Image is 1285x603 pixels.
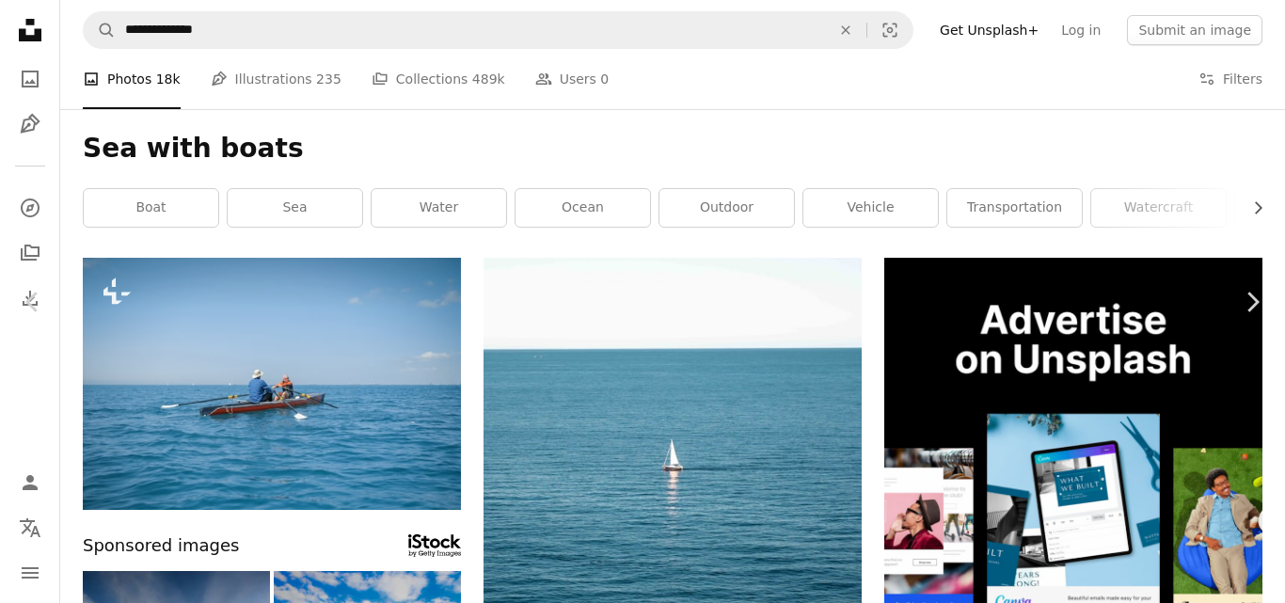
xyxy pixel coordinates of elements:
a: Log in [1050,15,1112,45]
a: transportation [947,189,1082,227]
a: watercraft [1091,189,1226,227]
button: Clear [825,12,866,48]
a: Illustrations 235 [211,49,341,109]
a: Get Unsplash+ [928,15,1050,45]
a: Next [1219,212,1285,392]
a: outdoor [659,189,794,227]
span: 489k [472,69,505,89]
a: a lone sailboat in the middle of the ocean [484,532,862,549]
a: ocean [516,189,650,227]
button: Menu [11,554,49,592]
span: 235 [316,69,341,89]
span: 0 [600,69,609,89]
a: Users 0 [535,49,610,109]
button: Filters [1198,49,1262,109]
a: Log in / Sign up [11,464,49,501]
form: Find visuals sitewide [83,11,913,49]
button: Submit an image [1127,15,1262,45]
a: sea [228,189,362,227]
a: boat [84,189,218,227]
button: Search Unsplash [84,12,116,48]
button: Visual search [867,12,912,48]
a: Illustrations [11,105,49,143]
h1: Sea with boats [83,132,1262,166]
a: Collections 489k [372,49,505,109]
a: Photos [11,60,49,98]
button: scroll list to the right [1241,189,1262,227]
a: two people in a boat in the middle of the ocean [83,374,461,391]
img: two people in a boat in the middle of the ocean [83,258,461,510]
span: Sponsored images [83,532,239,560]
a: Explore [11,189,49,227]
a: vehicle [803,189,938,227]
a: water [372,189,506,227]
button: Language [11,509,49,547]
